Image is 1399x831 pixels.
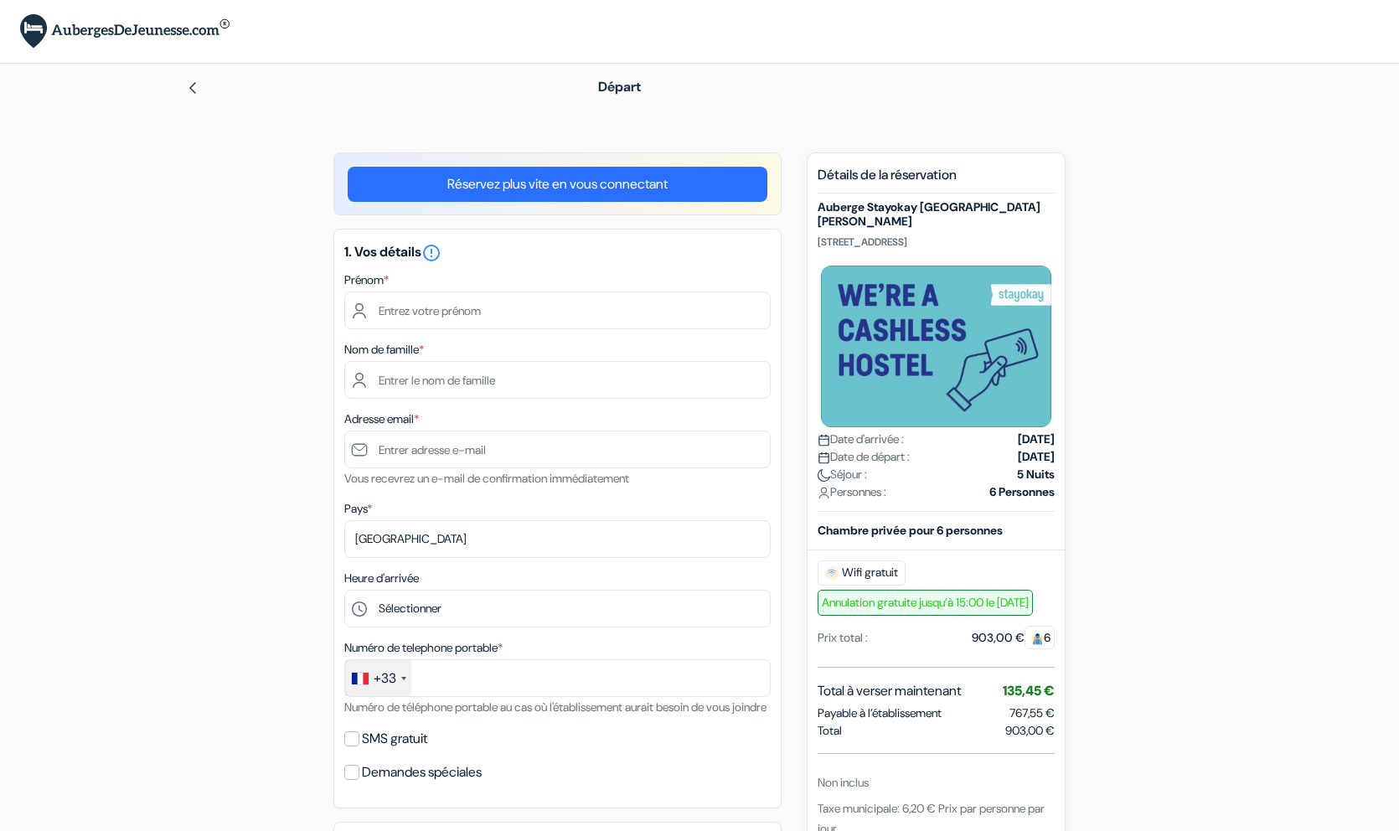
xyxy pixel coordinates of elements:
[1018,448,1055,466] strong: [DATE]
[825,566,839,580] img: free_wifi.svg
[344,292,771,329] input: Entrez votre prénom
[421,243,441,261] a: error_outline
[1025,626,1055,649] span: 6
[344,361,771,399] input: Entrer le nom de famille
[818,167,1055,194] h5: Détails de la réservation
[818,560,906,586] span: Wifi gratuit
[344,341,424,359] label: Nom de famille
[421,243,441,263] i: error_outline
[345,660,411,696] div: France: +33
[818,483,886,501] span: Personnes :
[818,466,867,483] span: Séjour :
[818,774,1055,792] div: Non inclus
[344,699,767,715] small: Numéro de téléphone portable au cas où l'établissement aurait besoin de vous joindre
[818,431,904,448] span: Date d'arrivée :
[818,590,1033,616] span: Annulation gratuite jusqu’à 15:00 le [DATE]
[344,500,372,518] label: Pays
[344,639,503,657] label: Numéro de telephone portable
[20,14,230,49] img: AubergesDeJeunesse.com
[362,761,482,784] label: Demandes spéciales
[818,434,830,446] img: calendar.svg
[1005,722,1055,740] span: 903,00 €
[348,167,767,202] a: Réservez plus vite en vous connectant
[818,200,1055,229] h5: Auberge Stayokay [GEOGRAPHIC_DATA][PERSON_NAME]
[818,629,868,647] div: Prix total :
[1018,431,1055,448] strong: [DATE]
[1017,466,1055,483] strong: 5 Nuits
[344,243,771,263] h5: 1. Vos détails
[344,570,419,587] label: Heure d'arrivée
[344,431,771,468] input: Entrer adresse e-mail
[344,271,389,289] label: Prénom
[818,722,842,740] span: Total
[818,469,830,482] img: moon.svg
[818,448,910,466] span: Date de départ :
[972,629,1055,647] div: 903,00 €
[374,668,396,689] div: +33
[186,81,199,95] img: left_arrow.svg
[818,523,1003,538] b: Chambre privée pour 6 personnes
[818,487,830,499] img: user_icon.svg
[598,78,641,95] span: Départ
[818,681,961,701] span: Total à verser maintenant
[818,235,1055,249] p: [STREET_ADDRESS]
[344,471,629,486] small: Vous recevrez un e-mail de confirmation immédiatement
[362,727,427,751] label: SMS gratuit
[989,483,1055,501] strong: 6 Personnes
[818,705,942,722] span: Payable à l’établissement
[1009,705,1055,720] span: 767,55 €
[818,452,830,464] img: calendar.svg
[344,410,419,428] label: Adresse email
[1031,632,1044,645] img: guest.svg
[1003,682,1055,699] span: 135,45 €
